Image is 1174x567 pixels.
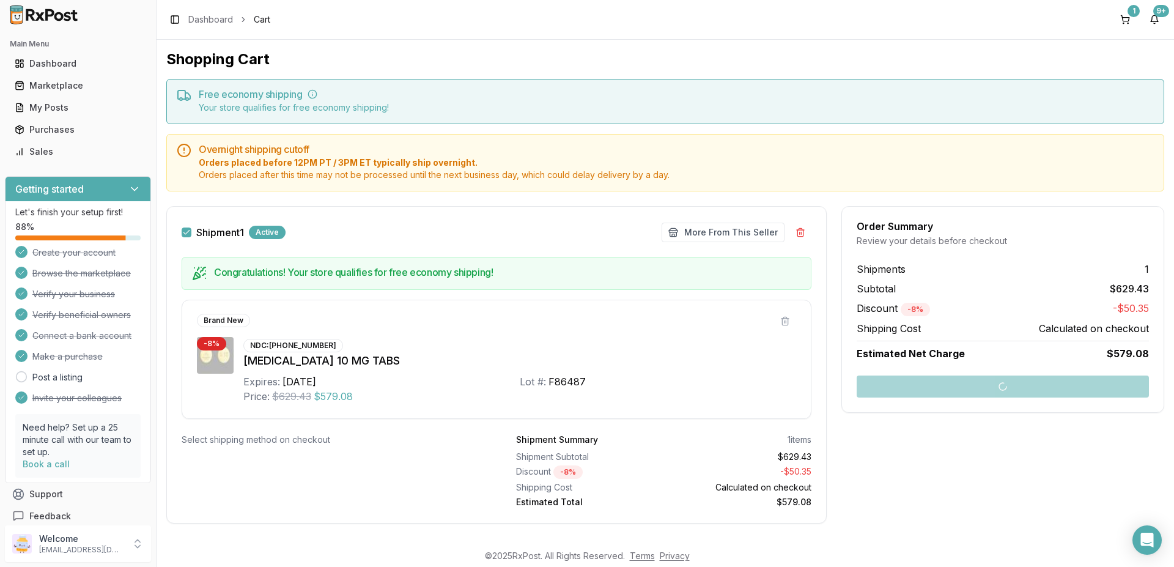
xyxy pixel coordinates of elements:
[1039,321,1149,336] span: Calculated on checkout
[254,13,270,26] span: Cart
[10,75,146,97] a: Marketplace
[669,496,812,508] div: $579.08
[12,534,32,554] img: User avatar
[32,246,116,259] span: Create your account
[10,53,146,75] a: Dashboard
[857,262,906,276] span: Shipments
[32,330,131,342] span: Connect a bank account
[553,465,583,479] div: - 8 %
[188,13,233,26] a: Dashboard
[669,451,812,463] div: $629.43
[15,182,84,196] h3: Getting started
[1128,5,1140,17] div: 1
[1145,10,1164,29] button: 9+
[1132,525,1162,555] div: Open Intercom Messenger
[15,80,141,92] div: Marketplace
[199,157,1154,169] span: Orders placed before 12PM PT / 3PM ET typically ship overnight.
[857,281,896,296] span: Subtotal
[249,226,286,239] div: Active
[23,459,70,469] a: Book a call
[15,146,141,158] div: Sales
[10,119,146,141] a: Purchases
[516,481,659,494] div: Shipping Cost
[32,392,122,404] span: Invite your colleagues
[15,221,34,233] span: 88 %
[199,169,1154,181] span: Orders placed after this time may not be processed until the next business day, which could delay...
[197,337,234,374] img: Jardiance 10 MG TABS
[282,374,316,389] div: [DATE]
[197,314,250,327] div: Brand New
[10,141,146,163] a: Sales
[5,98,151,117] button: My Posts
[857,235,1149,247] div: Review your details before checkout
[29,510,71,522] span: Feedback
[243,352,796,369] div: [MEDICAL_DATA] 10 MG TABS
[1113,301,1149,316] span: -$50.35
[199,89,1154,99] h5: Free economy shipping
[23,421,133,458] p: Need help? Set up a 25 minute call with our team to set up.
[857,347,965,360] span: Estimated Net Charge
[662,223,785,242] button: More From This Seller
[182,434,477,446] div: Select shipping method on checkout
[901,303,930,316] div: - 8 %
[857,302,930,314] span: Discount
[32,371,83,384] a: Post a listing
[39,545,124,555] p: [EMAIL_ADDRESS][DOMAIN_NAME]
[669,465,812,479] div: - $50.35
[516,434,598,446] div: Shipment Summary
[1107,346,1149,361] span: $579.08
[1110,281,1149,296] span: $629.43
[669,481,812,494] div: Calculated on checkout
[166,50,1164,69] h1: Shopping Cart
[15,124,141,136] div: Purchases
[630,550,655,561] a: Terms
[214,267,801,277] h5: Congratulations! Your store qualifies for free economy shipping!
[197,337,226,350] div: - 8 %
[188,13,270,26] nav: breadcrumb
[10,39,146,49] h2: Main Menu
[314,389,353,404] span: $579.08
[199,102,1154,114] div: Your store qualifies for free economy shipping!
[32,267,131,280] span: Browse the marketplace
[5,483,151,505] button: Support
[1115,10,1135,29] button: 1
[857,221,1149,231] div: Order Summary
[39,533,124,545] p: Welcome
[660,550,690,561] a: Privacy
[272,389,311,404] span: $629.43
[1145,262,1149,276] span: 1
[516,465,659,479] div: Discount
[15,57,141,70] div: Dashboard
[857,321,921,336] span: Shipping Cost
[15,102,141,114] div: My Posts
[520,374,546,389] div: Lot #:
[243,389,270,404] div: Price:
[5,505,151,527] button: Feedback
[32,309,131,321] span: Verify beneficial owners
[196,228,244,237] label: Shipment 1
[516,496,659,508] div: Estimated Total
[516,451,659,463] div: Shipment Subtotal
[32,350,103,363] span: Make a purchase
[788,434,811,446] div: 1 items
[32,288,115,300] span: Verify your business
[10,97,146,119] a: My Posts
[548,374,586,389] div: F86487
[1153,5,1169,17] div: 9+
[5,142,151,161] button: Sales
[199,144,1154,154] h5: Overnight shipping cutoff
[5,5,83,24] img: RxPost Logo
[15,206,141,218] p: Let's finish your setup first!
[5,76,151,95] button: Marketplace
[5,54,151,73] button: Dashboard
[243,374,280,389] div: Expires:
[243,339,343,352] div: NDC: [PHONE_NUMBER]
[5,120,151,139] button: Purchases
